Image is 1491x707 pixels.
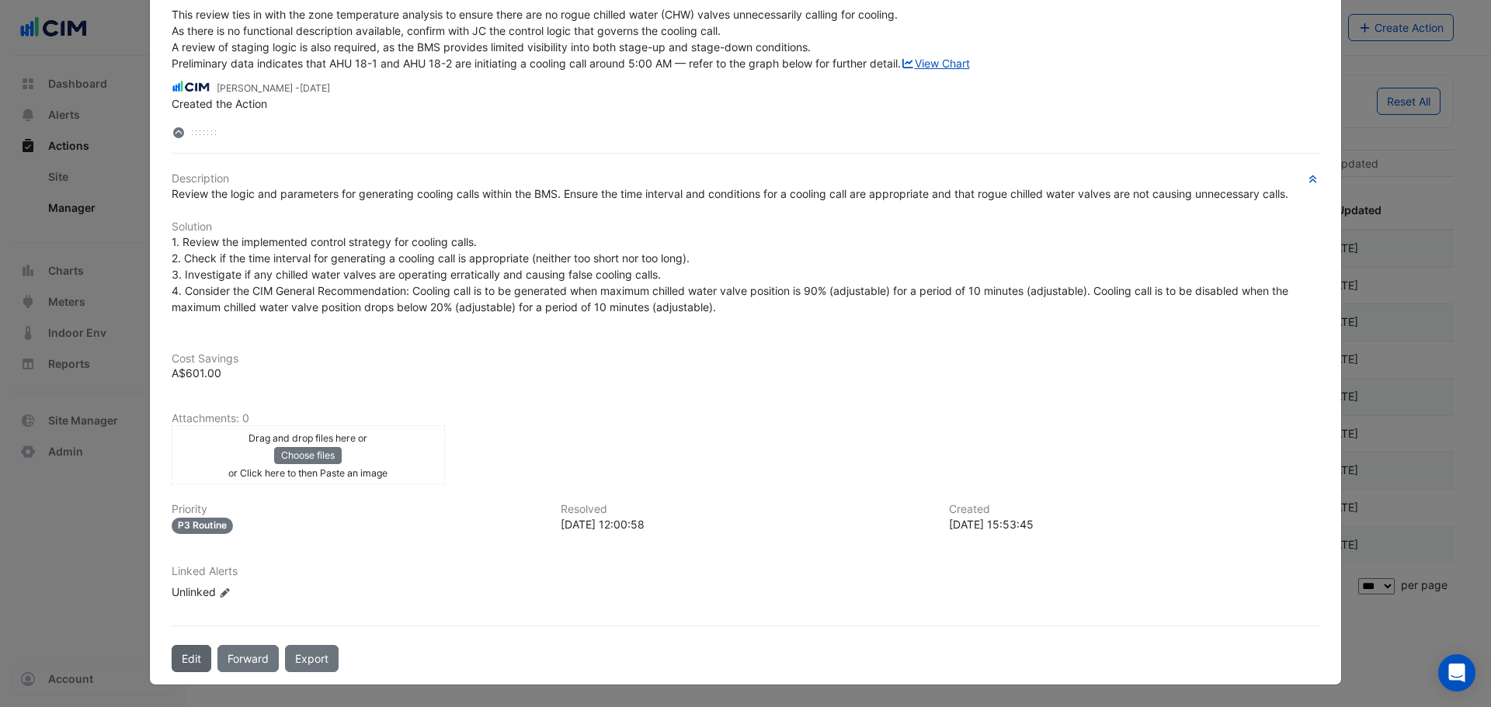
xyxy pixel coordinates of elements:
[274,447,342,464] button: Choose files
[172,565,1319,578] h6: Linked Alerts
[217,645,279,672] button: Forward
[172,584,358,600] div: Unlinked
[172,503,542,516] h6: Priority
[561,503,931,516] h6: Resolved
[172,352,1319,366] h6: Cost Savings
[300,82,330,94] span: 2025-05-30 15:53:45
[172,366,221,379] span: A$601.00
[172,412,1319,425] h6: Attachments: 0
[172,645,211,672] button: Edit
[172,187,1288,200] span: Review the logic and parameters for generating cooling calls within the BMS. Ensure the time inte...
[217,81,330,95] small: [PERSON_NAME] -
[172,78,210,95] img: CIM
[901,57,970,70] a: View Chart
[172,172,1319,185] h6: Description
[285,645,339,672] a: Export
[949,503,1319,516] h6: Created
[248,432,367,444] small: Drag and drop files here or
[228,467,388,479] small: or Click here to then Paste an image
[172,235,1291,314] span: 1. Review the implemented control strategy for cooling calls. 2. Check if the time interval for g...
[1438,654,1475,691] div: Open Intercom Messenger
[561,516,931,532] div: [DATE] 12:00:58
[172,127,186,138] fa-layers: Scroll to Top
[949,516,1319,532] div: [DATE] 15:53:45
[172,97,267,110] span: Created the Action
[172,220,1319,234] h6: Solution
[172,518,233,534] div: P3 Routine
[219,587,231,598] fa-icon: Edit Linked Alerts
